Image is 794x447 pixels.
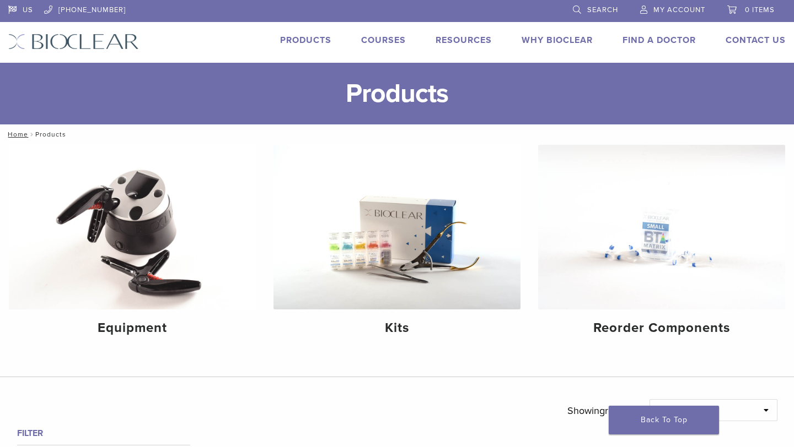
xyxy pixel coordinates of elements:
img: Kits [273,145,521,309]
a: Contact Us [726,35,786,46]
span: 0 items [745,6,775,14]
h4: Kits [282,318,512,338]
a: Reorder Components [538,145,785,345]
a: Find A Doctor [623,35,696,46]
a: Equipment [9,145,256,345]
span: / [28,132,35,137]
h4: Reorder Components [547,318,776,338]
span: My Account [653,6,705,14]
h4: Filter [17,427,190,440]
a: Resources [436,35,492,46]
a: Home [4,130,28,138]
img: Reorder Components [538,145,785,309]
a: Courses [361,35,406,46]
img: Equipment [9,145,256,309]
img: Bioclear [8,34,139,50]
h4: Equipment [18,318,247,338]
span: Search [587,6,618,14]
a: Kits [273,145,521,345]
a: Back To Top [609,406,719,434]
p: Showing results [567,399,633,422]
a: Why Bioclear [522,35,593,46]
a: Products [280,35,331,46]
